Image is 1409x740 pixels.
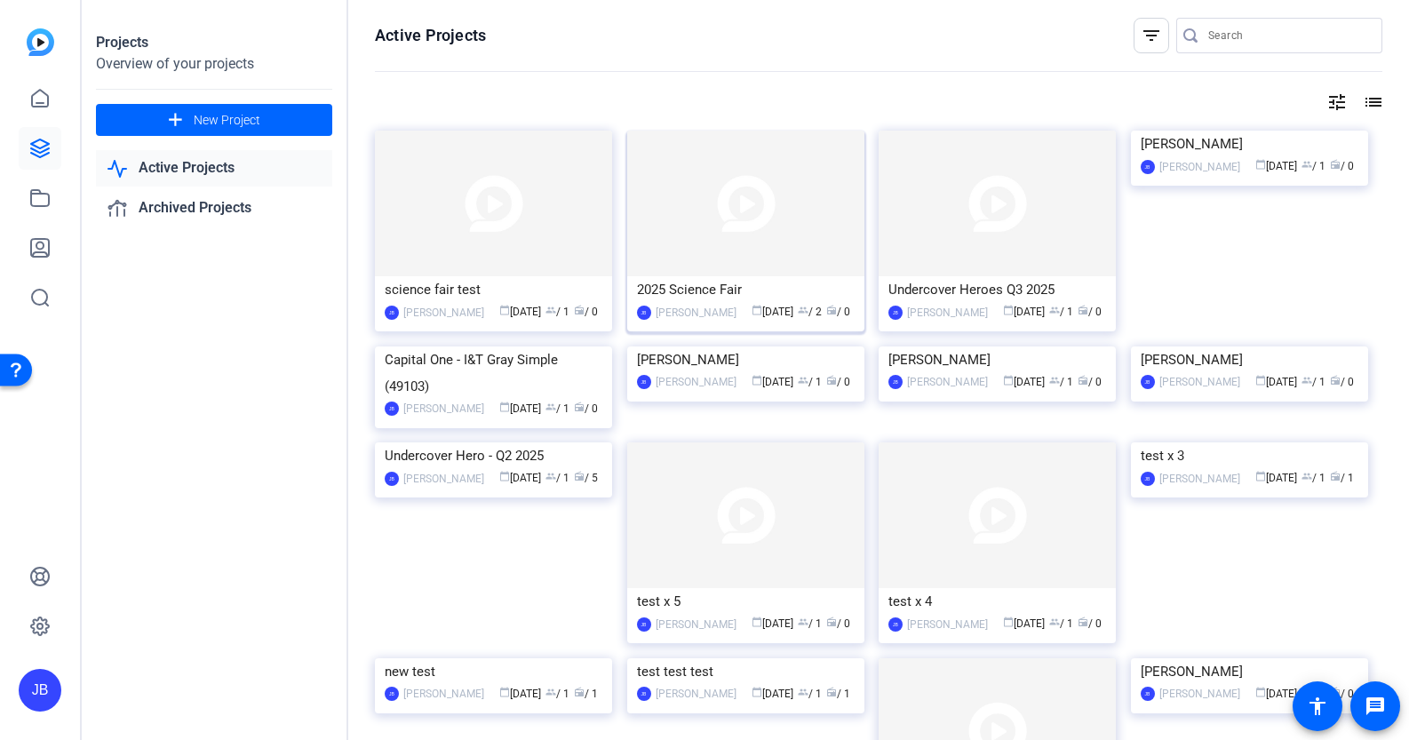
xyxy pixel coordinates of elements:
span: [DATE] [499,306,541,318]
span: / 0 [826,306,850,318]
div: Undercover Hero - Q2 2025 [385,442,602,469]
span: radio [1078,617,1088,627]
span: / 1 [1049,376,1073,388]
span: group [545,402,556,412]
mat-icon: message [1365,696,1386,717]
div: [PERSON_NAME] [656,373,736,391]
div: JB [385,687,399,701]
div: [PERSON_NAME] [1159,158,1240,176]
span: radio [574,305,585,315]
span: group [798,305,808,315]
span: [DATE] [1255,160,1297,172]
span: calendar_today [1003,305,1014,315]
span: [DATE] [1003,306,1045,318]
span: radio [1078,305,1088,315]
span: radio [1330,159,1341,170]
mat-icon: add [164,109,187,131]
span: [DATE] [752,688,793,700]
div: JB [888,306,903,320]
span: / 0 [1078,306,1102,318]
div: test x 3 [1141,442,1358,469]
mat-icon: tune [1326,92,1348,113]
span: radio [826,617,837,627]
span: / 2 [798,306,822,318]
span: / 1 [545,688,569,700]
span: [DATE] [499,472,541,484]
span: / 0 [574,306,598,318]
span: / 1 [545,402,569,415]
span: / 1 [798,376,822,388]
span: / 1 [1302,472,1325,484]
div: JB [1141,687,1155,701]
div: JB [385,472,399,486]
span: / 1 [826,688,850,700]
span: radio [1330,375,1341,386]
button: New Project [96,104,332,136]
div: Overview of your projects [96,53,332,75]
span: [DATE] [1003,617,1045,630]
span: / 1 [545,472,569,484]
div: [PERSON_NAME] [403,400,484,418]
span: radio [826,687,837,697]
span: [DATE] [1255,472,1297,484]
mat-icon: accessibility [1307,696,1328,717]
div: JB [19,669,61,712]
div: [PERSON_NAME] [656,685,736,703]
span: calendar_today [499,687,510,697]
span: calendar_today [1255,159,1266,170]
span: / 1 [798,617,822,630]
div: new test [385,658,602,685]
span: group [545,687,556,697]
span: [DATE] [1003,376,1045,388]
span: [DATE] [752,376,793,388]
div: Projects [96,32,332,53]
span: group [1302,159,1312,170]
span: [DATE] [499,688,541,700]
span: group [798,687,808,697]
span: radio [574,687,585,697]
div: [PERSON_NAME] [888,346,1106,373]
span: calendar_today [1255,687,1266,697]
div: [PERSON_NAME] [1159,373,1240,391]
div: [PERSON_NAME] [907,373,988,391]
div: [PERSON_NAME] [907,304,988,322]
span: calendar_today [499,305,510,315]
span: group [798,375,808,386]
span: [DATE] [752,306,793,318]
div: test x 4 [888,588,1106,615]
span: calendar_today [752,375,762,386]
div: Capital One - I&T Gray Simple (49103) [385,346,602,400]
span: calendar_today [1003,375,1014,386]
span: group [1049,617,1060,627]
div: test test test [637,658,855,685]
div: [PERSON_NAME] [1141,131,1358,157]
div: [PERSON_NAME] [907,616,988,633]
div: JB [888,617,903,632]
div: [PERSON_NAME] [403,304,484,322]
span: calendar_today [1255,471,1266,481]
span: [DATE] [752,617,793,630]
span: New Project [194,111,260,130]
span: / 0 [1330,160,1354,172]
span: [DATE] [1255,688,1297,700]
div: JB [637,617,651,632]
span: / 0 [574,402,598,415]
span: radio [1078,375,1088,386]
div: Undercover Heroes Q3 2025 [888,276,1106,303]
div: [PERSON_NAME] [403,470,484,488]
div: [PERSON_NAME] [656,304,736,322]
span: group [545,471,556,481]
span: / 0 [1078,376,1102,388]
span: radio [826,375,837,386]
div: JB [1141,375,1155,389]
span: / 0 [826,376,850,388]
div: [PERSON_NAME] [1141,346,1358,373]
div: 2025 Science Fair [637,276,855,303]
div: [PERSON_NAME] [656,616,736,633]
div: [PERSON_NAME] [403,685,484,703]
span: radio [826,305,837,315]
span: [DATE] [1255,376,1297,388]
div: [PERSON_NAME] [1141,658,1358,685]
span: / 1 [1330,472,1354,484]
span: group [1302,471,1312,481]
